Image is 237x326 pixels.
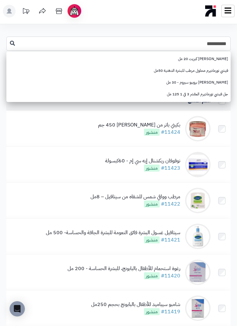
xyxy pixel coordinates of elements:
a: تحديثات المنصة [18,5,34,19]
div: سيتافيل غسول البشرة فائق النعومة للبشرة الجافة والحساسة- 500 مل [46,229,180,236]
a: [PERSON_NAME] كبريت 20 مل [6,53,231,65]
span: منشور [144,165,160,172]
a: #11419 [161,308,180,316]
img: بكيني باتر من هيڤن سمايل 450 جم [185,116,211,141]
span: منشور [144,308,160,315]
a: #11420 [161,272,180,280]
a: [PERSON_NAME] بروبيو سيروم - 30 مل [6,77,231,88]
span: منشور [144,236,160,243]
img: رغوة استحمام للأطفال بالبابونج، للبشرة الحساسة - 200 مل [185,260,211,285]
img: سيتافيل غسول البشرة فائق النعومة للبشرة الجافة والحساسة- 500 مل [185,224,211,249]
a: #11424 [161,128,180,136]
div: بكيني باتر من [PERSON_NAME] 450 جم [98,121,180,129]
a: #11423 [161,164,180,172]
div: نوفوفان ريكشنال إيه سي إم - 60كبسولة [105,157,180,165]
img: مرطب وواقي شمس للشفاه من سيتافيل – 8مل [185,188,211,213]
a: جل فيشي نورماديرم المقشر 3 في 1 125 مل [6,88,231,100]
div: رغوة استحمام للأطفال بالبابونج، للبشرة الحساسة - 200 مل [68,265,180,272]
img: شامبو سيباميد للأطفال بالبابونج بحجم 250مل [185,295,211,321]
span: منشور [144,200,160,207]
div: مرطب وواقي شمس للشفاه من سيتافيل – 8مل [90,193,180,200]
div: Open Intercom Messenger [10,301,25,316]
a: #11422 [161,200,180,208]
a: #11421 [161,236,180,244]
a: فيشي نورماديرم محلول مرطب للبشرة الدهنية 50مل [6,65,231,77]
img: ai-face.png [69,5,80,17]
img: نوفوفان ريكشنال إيه سي إم - 60كبسولة [185,152,211,177]
div: شامبو سيباميد للأطفال بالبابونج بحجم 250مل [91,301,180,308]
img: logo-mobile.png [205,4,216,18]
span: منشور [144,272,160,279]
span: منشور [144,129,160,136]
